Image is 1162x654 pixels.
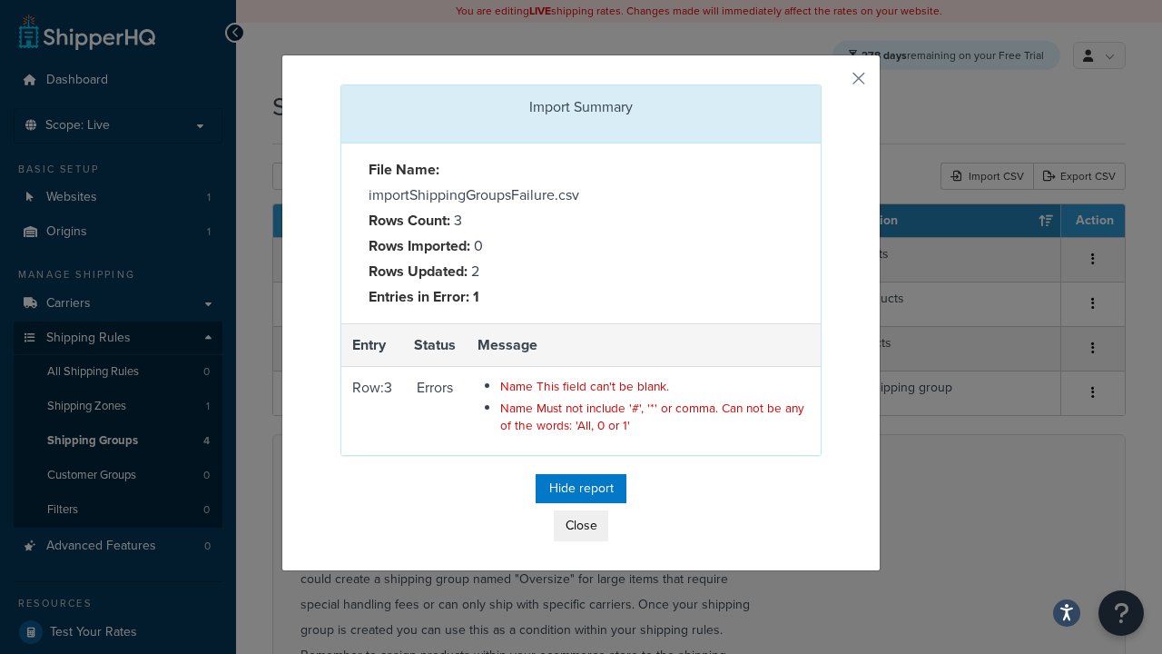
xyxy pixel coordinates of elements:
[369,159,439,180] strong: File Name:
[467,323,821,367] th: Message
[369,235,470,256] strong: Rows Imported:
[403,323,467,367] th: Status
[369,261,468,282] strong: Rows Updated:
[341,323,403,367] th: Entry
[500,377,669,395] span: Name This field can't be blank.
[536,474,626,503] button: Hide report
[355,99,807,115] h3: Import Summary
[369,286,479,307] strong: Entries in Error: 1
[500,399,804,434] span: Name Must not include '#', '*' or comma. Can not be any of the words: 'All, 0 or 1'
[341,367,403,455] td: Row: 3
[355,157,581,310] div: importShippingGroupsFailure.csv 3 0 2
[554,510,608,541] button: Close
[369,210,450,231] strong: Rows Count:
[403,367,467,455] td: Errors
